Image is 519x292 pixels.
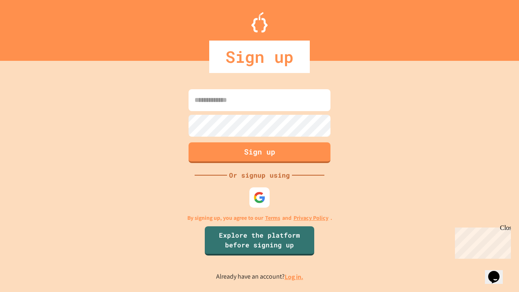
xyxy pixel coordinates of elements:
[205,226,314,255] a: Explore the platform before signing up
[285,273,303,281] a: Log in.
[294,214,328,222] a: Privacy Policy
[187,214,332,222] p: By signing up, you agree to our and .
[227,170,292,180] div: Or signup using
[265,214,280,222] a: Terms
[216,272,303,282] p: Already have an account?
[3,3,56,52] div: Chat with us now!Close
[253,191,266,204] img: google-icon.svg
[189,142,330,163] button: Sign up
[452,224,511,259] iframe: chat widget
[251,12,268,32] img: Logo.svg
[209,41,310,73] div: Sign up
[485,260,511,284] iframe: chat widget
